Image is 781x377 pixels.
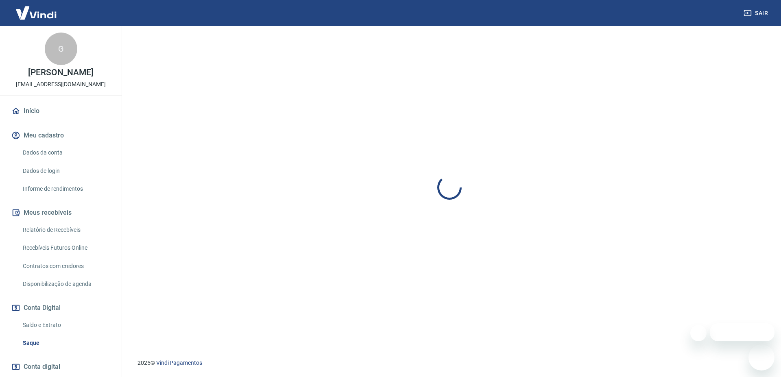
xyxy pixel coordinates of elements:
img: Vindi [10,0,63,25]
button: Conta Digital [10,299,112,317]
a: Dados da conta [20,144,112,161]
p: [EMAIL_ADDRESS][DOMAIN_NAME] [16,80,106,89]
a: Informe de rendimentos [20,181,112,197]
iframe: Botão para abrir a janela de mensagens [748,344,774,370]
button: Meu cadastro [10,126,112,144]
a: Saque [20,335,112,351]
iframe: Mensagem da empresa [710,323,774,341]
p: [PERSON_NAME] [28,68,93,77]
a: Dados de login [20,163,112,179]
div: G [45,33,77,65]
a: Vindi Pagamentos [156,360,202,366]
a: Início [10,102,112,120]
a: Relatório de Recebíveis [20,222,112,238]
p: 2025 © [137,359,761,367]
button: Meus recebíveis [10,204,112,222]
a: Conta digital [10,358,112,376]
iframe: Fechar mensagem [690,325,707,341]
a: Recebíveis Futuros Online [20,240,112,256]
button: Sair [742,6,771,21]
span: Conta digital [24,361,60,373]
a: Contratos com credores [20,258,112,275]
a: Disponibilização de agenda [20,276,112,292]
a: Saldo e Extrato [20,317,112,333]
